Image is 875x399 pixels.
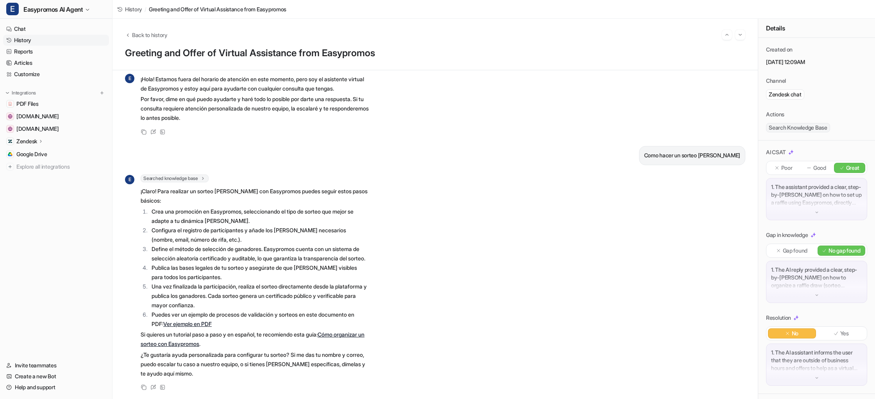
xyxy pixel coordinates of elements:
img: down-arrow [814,210,820,215]
span: Greeting and Offer of Virtual Assistance from Easypromos [149,5,286,13]
a: History [3,35,109,46]
span: History [125,5,142,13]
p: Gap found [783,247,807,255]
a: Chat [3,23,109,34]
p: AI CSAT [766,148,786,156]
p: Resolution [766,314,791,322]
p: Great [846,164,860,172]
li: Define el método de selección de ganadores. Easypromos cuenta con un sistema de selección aleator... [149,244,369,263]
p: Poor [781,164,793,172]
a: History [117,5,142,13]
p: 1. The AI reply provided a clear, step-by-[PERSON_NAME] on how to organize a raffle draw (sorteo ... [771,266,862,289]
a: Reports [3,46,109,57]
li: Configura el registro de participantes y añade los [PERSON_NAME] necesarios (nombre, email, númer... [149,226,369,244]
a: Customize [3,69,109,80]
span: Google Drive [16,150,47,158]
a: easypromos-apiref.redoc.ly[DOMAIN_NAME] [3,123,109,134]
img: menu_add.svg [99,90,105,96]
span: / [145,5,146,13]
a: Create a new Bot [3,371,109,382]
button: Go to next session [735,30,745,40]
li: Crea una promoción en Easypromos, seleccionando el tipo de sorteo que mejor se adapte a tu dinámi... [149,207,369,226]
li: Puedes ver un ejemplo de procesos de validación y sorteos en este documento en PDF: [149,310,369,329]
p: No gap found [829,247,861,255]
span: Back to history [132,31,168,39]
img: Next session [737,31,743,38]
li: Una vez finalizada la participación, realiza el sorteo directamente desde la plataforma y publica... [149,282,369,310]
p: [DATE] 12:09AM [766,58,867,66]
p: Zendesk chat [769,91,802,98]
p: Por favor, dime en qué puedo ayudarte y haré todo lo posible por darte una respuesta. Si tu consu... [141,94,369,123]
p: ¡Hola! Estamos fuera del horario de atención en este momento, pero soy el asistente virtual de Ea... [141,75,369,93]
img: Zendesk [8,139,12,144]
p: Good [813,164,826,172]
a: Ver ejemplo en PDF [163,321,212,327]
span: E [125,175,134,184]
a: Explore all integrations [3,161,109,172]
span: E [125,74,134,83]
a: Google DriveGoogle Drive [3,149,109,160]
span: [DOMAIN_NAME] [16,112,59,120]
p: Actions [766,110,784,118]
p: Yes [840,330,849,337]
button: Integrations [3,89,38,97]
span: Search Knowledge Base [766,123,830,132]
p: Gap in knowledge [766,231,808,239]
img: down-arrow [814,292,820,298]
p: ¡Claro! Para realizar un sorteo [PERSON_NAME] con Easypromos puedes seguir estos pasos básicos: [141,187,369,205]
span: PDF Files [16,100,38,108]
p: 1. The assistant provided a clear, step-by-[PERSON_NAME] on how to set up a raffle using Easyprom... [771,183,862,207]
p: Zendesk [16,137,37,145]
div: Details [758,19,875,38]
li: Publica las bases legales de tu sorteo y asegúrate de que [PERSON_NAME] visibles para todos los p... [149,263,369,282]
p: ¿Te gustaría ayuda personalizada para configurar tu sorteo? Si me das tu nombre y correo, puedo e... [141,350,369,378]
span: [DOMAIN_NAME] [16,125,59,133]
img: Previous session [724,31,730,38]
h1: Greeting and Offer of Virtual Assistance from Easypromos [125,48,745,59]
img: explore all integrations [6,163,14,171]
img: PDF Files [8,102,12,106]
span: Searched knowledge base [141,175,209,182]
img: easypromos-apiref.redoc.ly [8,126,12,131]
button: Go to previous session [722,30,732,40]
span: Explore all integrations [16,160,106,173]
a: www.easypromosapp.com[DOMAIN_NAME] [3,111,109,122]
button: Back to history [125,31,168,39]
span: E [6,3,19,15]
img: down-arrow [814,375,820,381]
p: 1. The AI assistant informs the user that they are outside of business hours and offers to help a... [771,349,862,372]
img: www.easypromosapp.com [8,114,12,119]
a: PDF FilesPDF Files [3,98,109,109]
a: Help and support [3,382,109,393]
img: expand menu [5,90,10,96]
span: Easypromos AI Agent [23,4,83,15]
p: Created on [766,46,793,53]
a: Articles [3,57,109,68]
a: Invite teammates [3,360,109,371]
img: Google Drive [8,152,12,157]
p: No [792,330,798,337]
p: Si quieres un tutorial paso a paso y en español, te recomiendo esta guía: . [141,330,369,349]
p: Integrations [12,90,36,96]
p: Como hacer un sorteo [PERSON_NAME] [644,151,740,160]
p: Channel [766,77,786,85]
